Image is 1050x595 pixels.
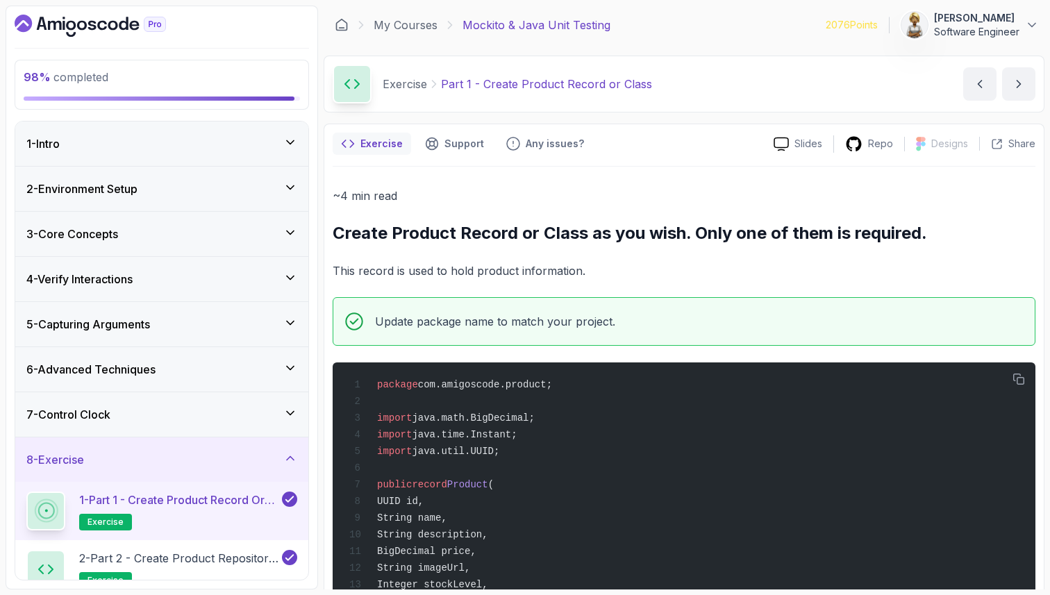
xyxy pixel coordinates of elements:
[15,392,308,437] button: 7-Control Clock
[333,186,1035,206] p: ~4 min read
[444,137,484,151] p: Support
[15,212,308,256] button: 3-Core Concepts
[26,492,297,530] button: 1-Part 1 - Create Product Record or Classexercise
[901,11,1039,39] button: user profile image[PERSON_NAME]Software Engineer
[498,133,592,155] button: Feedback button
[87,575,124,586] span: exercise
[441,76,652,92] p: Part 1 - Create Product Record or Class
[26,550,297,589] button: 2-Part 2 - Create Product Repository Interfaceexercise
[15,347,308,392] button: 6-Advanced Techniques
[462,17,610,33] p: Mockito & Java Unit Testing
[1008,137,1035,151] p: Share
[26,361,156,378] h3: 6 - Advanced Techniques
[901,12,928,38] img: user profile image
[794,137,822,151] p: Slides
[333,133,411,155] button: notes button
[15,121,308,166] button: 1-Intro
[377,529,488,540] span: String description,
[377,412,412,424] span: import
[377,379,418,390] span: package
[24,70,108,84] span: completed
[15,15,198,37] a: Dashboard
[447,479,488,490] span: Product
[87,517,124,528] span: exercise
[377,446,412,457] span: import
[374,17,437,33] a: My Courses
[377,579,488,590] span: Integer stockLevel,
[377,496,424,507] span: UUID id,
[834,135,904,153] a: Repo
[979,137,1035,151] button: Share
[934,11,1019,25] p: [PERSON_NAME]
[15,167,308,211] button: 2-Environment Setup
[15,302,308,346] button: 5-Capturing Arguments
[377,512,447,523] span: String name,
[15,257,308,301] button: 4-Verify Interactions
[418,379,552,390] span: com.amigoscode.product;
[333,261,1035,280] p: This record is used to hold product information.
[417,133,492,155] button: Support button
[377,429,412,440] span: import
[963,67,997,101] button: previous content
[26,135,60,152] h3: 1 - Intro
[1002,67,1035,101] button: next content
[360,137,403,151] p: Exercise
[868,137,893,151] p: Repo
[24,70,51,84] span: 98 %
[412,412,534,424] span: java.math.BigDecimal;
[377,479,412,490] span: public
[377,546,476,557] span: BigDecimal price,
[526,137,584,151] p: Any issues?
[26,226,118,242] h3: 3 - Core Concepts
[26,271,133,287] h3: 4 - Verify Interactions
[412,429,517,440] span: java.time.Instant;
[412,446,499,457] span: java.util.UUID;
[26,451,84,468] h3: 8 - Exercise
[412,479,447,490] span: record
[934,25,1019,39] p: Software Engineer
[26,406,110,423] h3: 7 - Control Clock
[79,550,279,567] p: 2 - Part 2 - Create Product Repository Interface
[762,137,833,151] a: Slides
[377,562,470,573] span: String imageUrl,
[335,18,349,32] a: Dashboard
[79,492,279,508] p: 1 - Part 1 - Create Product Record or Class
[26,181,137,197] h3: 2 - Environment Setup
[826,18,878,32] p: 2076 Points
[15,437,308,482] button: 8-Exercise
[383,76,427,92] p: Exercise
[375,312,615,331] p: Update package name to match your project.
[26,316,150,333] h3: 5 - Capturing Arguments
[488,479,494,490] span: (
[931,137,968,151] p: Designs
[333,222,1035,244] h2: Create Product Record or Class as you wish. Only one of them is required.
